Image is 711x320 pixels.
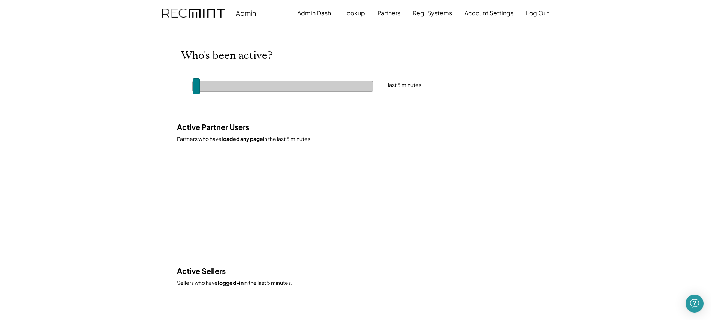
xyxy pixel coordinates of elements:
[177,122,278,132] div: Active Partner Users
[377,6,400,21] button: Partners
[177,135,529,143] div: Partners who have in the last 5 minutes.
[686,295,704,313] div: Open Intercom Messenger
[177,279,529,287] div: Sellers who have in the last 5 minutes.
[222,135,263,142] strong: loaded any page
[526,6,549,21] button: Log Out
[413,6,452,21] button: Reg. Systems
[218,279,244,286] strong: logged-in
[297,6,331,21] button: Admin Dash
[464,6,513,21] button: Account Settings
[181,49,301,62] div: Who's been active?
[343,6,365,21] button: Lookup
[177,266,278,276] div: Active Sellers
[388,81,462,89] div: last 5 minutes
[162,9,225,18] img: recmint-logotype%403x.png
[236,9,256,17] div: Admin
